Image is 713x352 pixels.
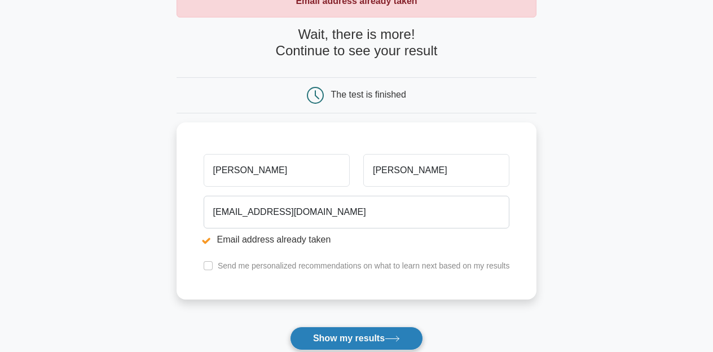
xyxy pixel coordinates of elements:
[204,196,510,228] input: Email
[204,154,350,187] input: First name
[177,27,537,59] h4: Wait, there is more! Continue to see your result
[204,233,510,247] li: Email address already taken
[363,154,509,187] input: Last name
[218,261,510,270] label: Send me personalized recommendations on what to learn next based on my results
[331,90,406,99] div: The test is finished
[290,327,423,350] button: Show my results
